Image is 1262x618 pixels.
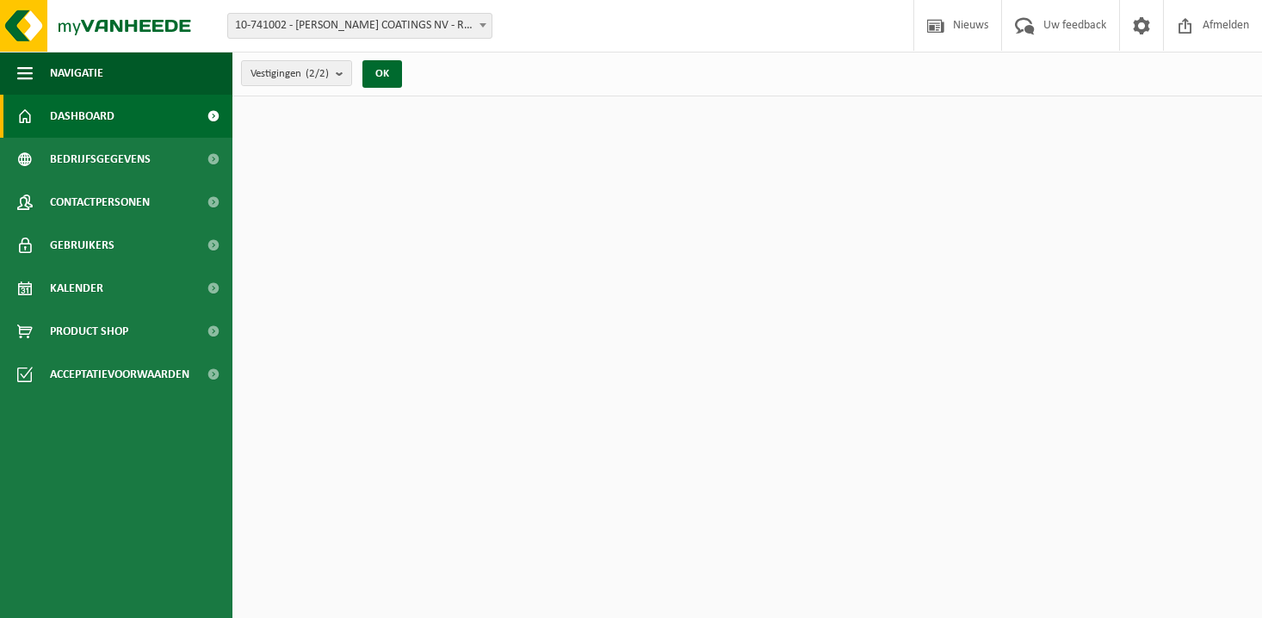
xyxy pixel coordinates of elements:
span: Product Shop [50,310,128,353]
button: OK [362,60,402,88]
button: Vestigingen(2/2) [241,60,352,86]
span: Vestigingen [251,61,329,87]
span: 10-741002 - DEBAL COATINGS NV - ROESELARE [228,14,492,38]
span: Contactpersonen [50,181,150,224]
span: Navigatie [50,52,103,95]
span: Dashboard [50,95,114,138]
span: 10-741002 - DEBAL COATINGS NV - ROESELARE [227,13,492,39]
span: Bedrijfsgegevens [50,138,151,181]
span: Acceptatievoorwaarden [50,353,189,396]
span: Kalender [50,267,103,310]
count: (2/2) [306,68,329,79]
span: Gebruikers [50,224,114,267]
